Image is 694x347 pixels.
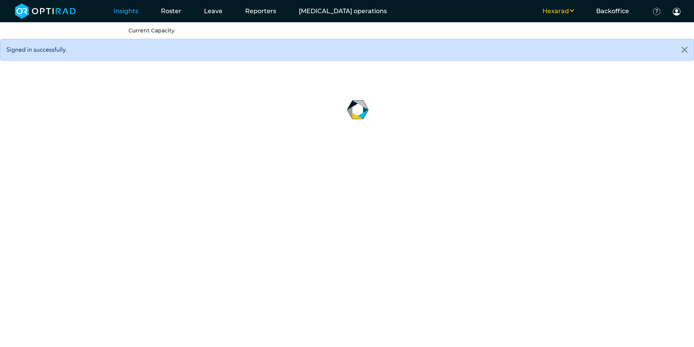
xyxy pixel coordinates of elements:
[675,39,694,60] button: Close
[15,3,76,19] img: brand-opti-rad-logos-blue-and-white-d2f68631ba2948856bd03f2d395fb146ddc8fb01b4b6e9315ea85fa773367...
[531,7,585,16] button: Hexarad
[128,27,175,34] a: Current Capacity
